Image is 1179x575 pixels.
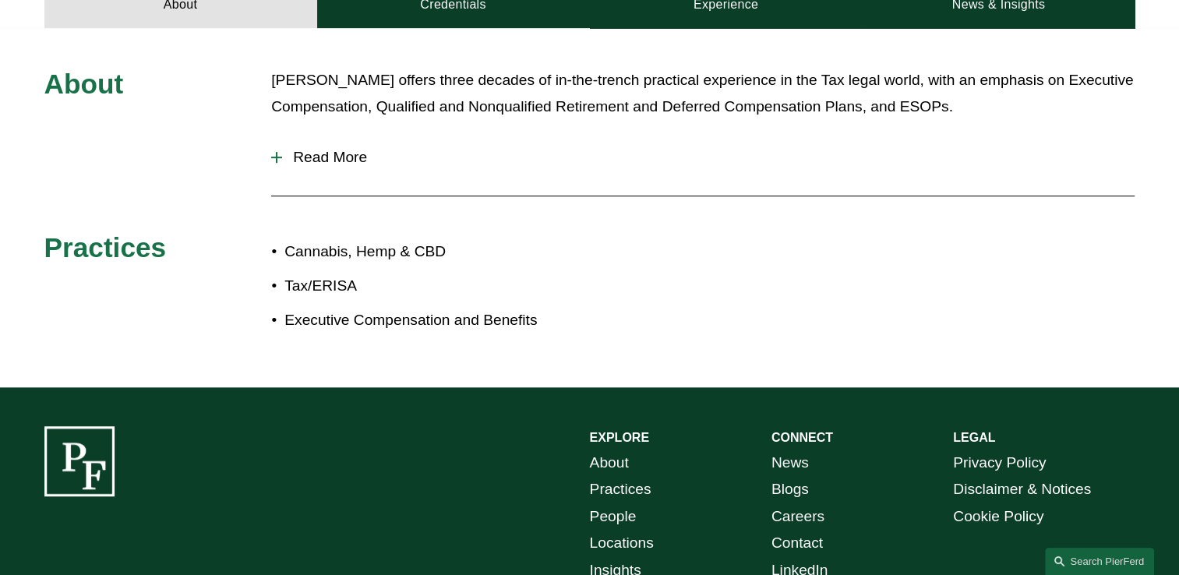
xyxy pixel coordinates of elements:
a: Privacy Policy [953,450,1046,477]
span: Practices [44,232,167,263]
strong: LEGAL [953,431,995,444]
span: Read More [282,149,1135,166]
a: Search this site [1045,548,1154,575]
p: Executive Compensation and Benefits [284,307,589,334]
a: News [771,450,809,477]
a: Careers [771,503,824,531]
a: Locations [590,530,654,557]
button: Read More [271,137,1135,178]
a: People [590,503,637,531]
p: [PERSON_NAME] offers three decades of in-the-trench practical experience in the Tax legal world, ... [271,67,1135,121]
p: Tax/ERISA [284,273,589,300]
a: About [590,450,629,477]
span: About [44,69,124,99]
a: Practices [590,476,651,503]
strong: CONNECT [771,431,833,444]
a: Blogs [771,476,809,503]
a: Disclaimer & Notices [953,476,1091,503]
a: Cookie Policy [953,503,1043,531]
strong: EXPLORE [590,431,649,444]
a: Contact [771,530,823,557]
p: Cannabis, Hemp & CBD [284,238,589,266]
